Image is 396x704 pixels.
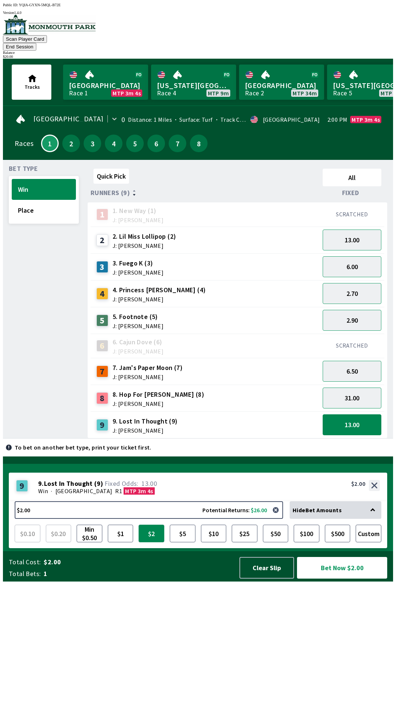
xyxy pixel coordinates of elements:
[323,169,381,186] button: All
[113,390,204,399] span: 8. Hop For [PERSON_NAME] (8)
[97,172,126,180] span: Quick Pick
[157,90,176,96] div: Race 4
[323,388,381,408] button: 31.00
[246,564,287,572] span: Clear Slip
[157,81,230,90] span: [US_STATE][GEOGRAPHIC_DATA]
[203,527,225,540] span: $10
[113,269,164,275] span: J: [PERSON_NAME]
[170,525,195,542] button: $5
[297,557,387,579] button: Bet Now $2.00
[15,444,151,450] p: To bet on another bet type, print your ticket first.
[9,166,38,172] span: Bet Type
[96,419,108,431] div: 9
[239,65,324,100] a: [GEOGRAPHIC_DATA]Race 2MTP 34m
[96,261,108,273] div: 3
[62,135,80,152] button: 2
[96,234,108,246] div: 2
[303,563,381,572] span: Bet Now $2.00
[239,557,294,579] button: Clear Slip
[91,190,130,196] span: Runners (9)
[213,116,278,123] span: Track Condition: Firm
[345,421,359,429] span: 13.00
[77,525,102,542] button: Min $0.50
[64,141,78,146] span: 2
[142,479,157,488] span: 13.00
[323,256,381,277] button: 6.00
[38,487,48,495] span: Win
[190,135,208,152] button: 8
[263,117,320,122] div: [GEOGRAPHIC_DATA]
[44,480,93,487] span: Lost In Thought
[327,527,349,540] span: $500
[19,3,61,7] span: YQIA-GYXN-5MQL-B72E
[113,232,176,241] span: 2. Lil Miss Lollipop (2)
[172,527,194,540] span: $5
[170,141,184,146] span: 7
[346,289,358,298] span: 2.70
[113,285,206,295] span: 4. Princess [PERSON_NAME] (4)
[113,348,164,354] span: J: [PERSON_NAME]
[356,525,381,542] button: Custom
[16,480,28,492] div: 9
[33,116,104,122] span: [GEOGRAPHIC_DATA]
[149,141,163,146] span: 6
[192,141,206,146] span: 8
[125,487,153,495] span: MTP 3m 4s
[113,374,183,380] span: J: [PERSON_NAME]
[293,90,317,96] span: MTP 34m
[113,296,206,302] span: J: [PERSON_NAME]
[208,90,229,96] span: MTP 9m
[342,190,359,196] span: Fixed
[15,501,283,519] button: $2.00Potential Returns: $26.00
[139,525,164,542] button: $2
[113,428,178,433] span: J: [PERSON_NAME]
[96,209,108,220] div: 1
[323,414,381,435] button: 13.00
[345,394,359,402] span: 31.00
[128,141,142,146] span: 5
[69,81,142,90] span: [GEOGRAPHIC_DATA]
[151,65,236,100] a: [US_STATE][GEOGRAPHIC_DATA]Race 4MTP 9m
[320,189,384,197] div: Fixed
[352,117,380,122] span: MTP 3m 4s
[3,15,96,34] img: venue logo
[51,487,52,495] span: ·
[232,525,257,542] button: $25
[326,173,378,182] span: All
[113,401,204,407] span: J: [PERSON_NAME]
[113,363,183,373] span: 7. Jam's Paper Moon (7)
[96,366,108,377] div: 7
[323,310,381,331] button: 2.90
[147,135,165,152] button: 6
[245,90,264,96] div: Race 2
[323,283,381,304] button: 2.70
[110,527,132,540] span: $1
[38,480,44,487] span: 9 .
[84,135,101,152] button: 3
[323,361,381,382] button: 6.50
[41,135,59,152] button: 1
[12,65,51,100] button: Tracks
[172,116,213,123] span: Surface: Turf
[93,169,129,184] button: Quick Pick
[3,51,393,55] div: Balance
[113,217,164,223] span: J: [PERSON_NAME]
[105,135,122,152] button: 4
[96,340,108,352] div: 6
[327,117,348,122] span: 2:00 PM
[296,527,318,540] span: $100
[113,90,141,96] span: MTP 3m 4s
[96,288,108,300] div: 4
[44,569,232,578] span: 1
[107,141,121,146] span: 4
[3,55,393,59] div: $ 20.00
[169,135,186,152] button: 7
[69,90,88,96] div: Race 1
[96,315,108,326] div: 5
[121,117,125,122] div: 0
[201,525,227,542] button: $10
[12,179,76,200] button: Win
[113,258,164,268] span: 3. Fuego K (3)
[25,84,40,90] span: Tracks
[333,90,352,96] div: Race 5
